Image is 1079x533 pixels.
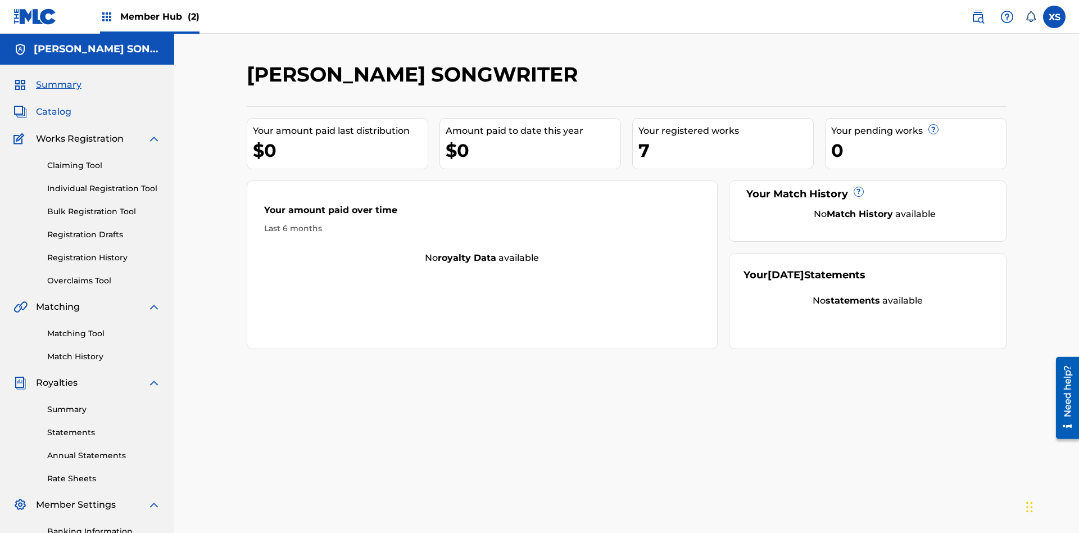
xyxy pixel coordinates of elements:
[768,269,804,281] span: [DATE]
[13,105,71,119] a: CatalogCatalog
[147,300,161,314] img: expand
[13,376,27,390] img: Royalties
[47,328,161,340] a: Matching Tool
[47,160,161,171] a: Claiming Tool
[47,252,161,264] a: Registration History
[1048,353,1079,445] iframe: Resource Center
[188,11,200,22] span: (2)
[743,294,992,308] div: No available
[47,404,161,415] a: Summary
[36,300,80,314] span: Matching
[929,125,938,134] span: ?
[13,43,27,56] img: Accounts
[13,78,81,92] a: SummarySummary
[264,204,700,223] div: Your amount paid over time
[827,209,893,219] strong: Match History
[247,62,583,87] h2: [PERSON_NAME] SONGWRITER
[1023,479,1079,533] iframe: Chat Widget
[967,6,989,28] a: Public Search
[253,124,428,138] div: Your amount paid last distribution
[1000,10,1014,24] img: help
[36,132,124,146] span: Works Registration
[36,498,116,512] span: Member Settings
[638,138,813,163] div: 7
[831,138,1006,163] div: 0
[147,376,161,390] img: expand
[638,124,813,138] div: Your registered works
[13,78,27,92] img: Summary
[13,300,28,314] img: Matching
[47,427,161,439] a: Statements
[743,268,865,283] div: Your Statements
[743,187,992,202] div: Your Match History
[36,105,71,119] span: Catalog
[13,8,57,25] img: MLC Logo
[854,187,863,196] span: ?
[47,229,161,241] a: Registration Drafts
[47,183,161,195] a: Individual Registration Tool
[446,138,620,163] div: $0
[34,43,161,56] h5: CLEO SONGWRITER
[971,10,985,24] img: search
[13,105,27,119] img: Catalog
[247,251,717,265] div: No available
[1043,6,1066,28] div: User Menu
[36,376,78,390] span: Royalties
[1025,11,1036,22] div: Notifications
[446,124,620,138] div: Amount paid to date this year
[47,473,161,485] a: Rate Sheets
[100,10,114,24] img: Top Rightsholders
[147,132,161,146] img: expand
[147,498,161,512] img: expand
[13,498,27,512] img: Member Settings
[47,275,161,287] a: Overclaims Tool
[1026,490,1033,524] div: Drag
[47,206,161,218] a: Bulk Registration Tool
[13,132,28,146] img: Works Registration
[47,351,161,363] a: Match History
[831,124,1006,138] div: Your pending works
[264,223,700,234] div: Last 6 months
[438,252,496,263] strong: royalty data
[826,295,880,306] strong: statements
[253,138,428,163] div: $0
[120,10,200,23] span: Member Hub
[758,207,992,221] div: No available
[996,6,1018,28] div: Help
[36,78,81,92] span: Summary
[47,450,161,462] a: Annual Statements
